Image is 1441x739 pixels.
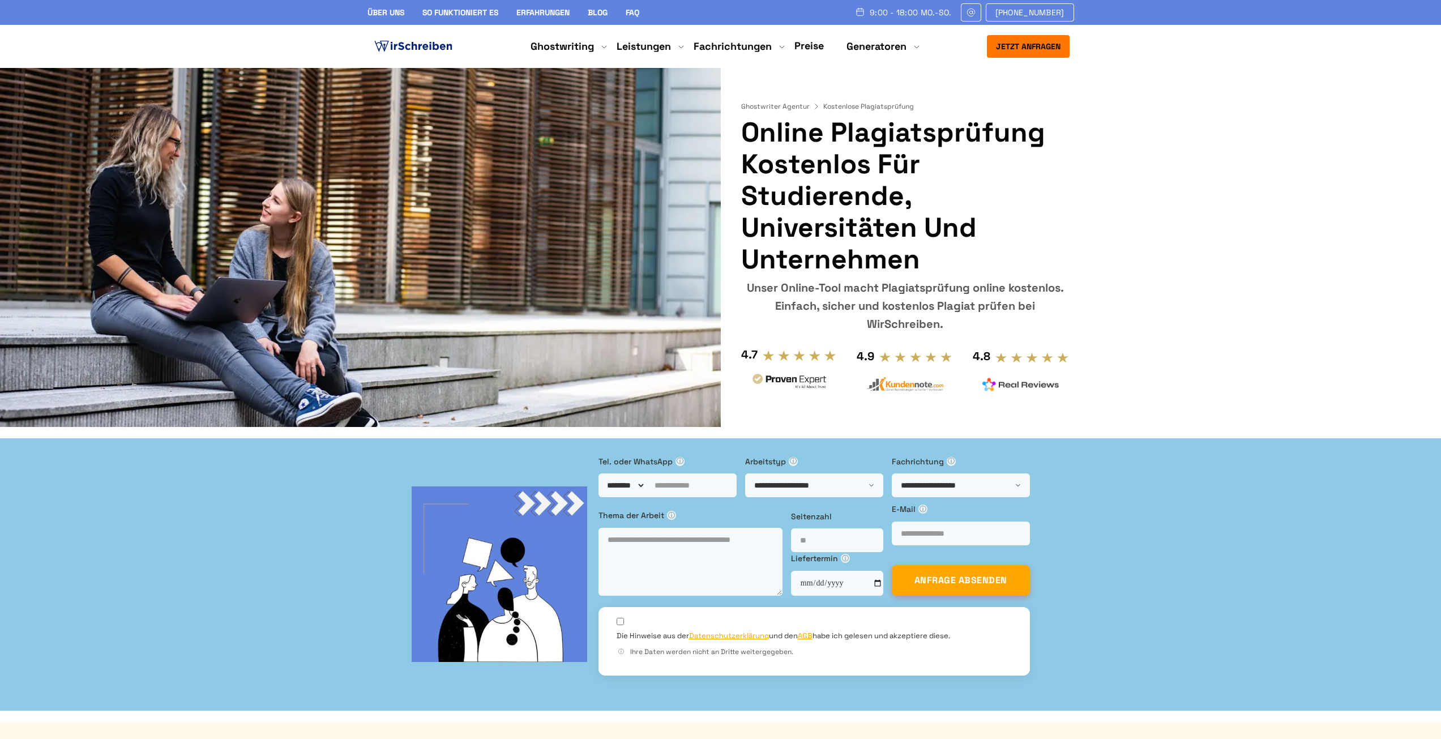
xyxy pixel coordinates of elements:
[995,352,1069,364] img: stars
[626,7,639,18] a: FAQ
[987,35,1070,58] button: Jetzt anfragen
[973,347,990,365] div: 4.8
[855,7,865,16] img: Schedule
[870,8,952,17] span: 9:00 - 18:00 Mo.-So.
[689,631,769,640] a: Datenschutzerklärung
[857,347,874,365] div: 4.9
[789,457,798,466] span: ⓘ
[617,631,950,641] label: Die Hinweise aus der und den habe ich gelesen und akzeptiere diese.
[841,554,850,563] span: ⓘ
[823,102,914,111] span: Kostenlose Plagiatsprüfung
[367,7,404,18] a: Über uns
[694,40,772,53] a: Fachrichtungen
[918,505,927,514] span: ⓘ
[598,509,782,522] label: Thema der Arbeit
[412,486,587,662] img: bg
[516,7,570,18] a: Erfahrungen
[531,40,594,53] a: Ghostwriting
[947,457,956,466] span: ⓘ
[892,455,1030,468] label: Fachrichtung
[667,511,676,520] span: ⓘ
[741,117,1069,275] h1: Online Plagiatsprüfung kostenlos für Studierende, Universitäten und Unternehmen
[798,631,813,640] a: AGB
[617,647,1012,657] div: Ihre Daten werden nicht an Dritte weitergegeben.
[745,455,883,468] label: Arbeitstyp
[879,351,953,364] img: stars
[741,345,758,364] div: 4.7
[617,647,626,656] span: ⓘ
[675,457,685,466] span: ⓘ
[422,7,498,18] a: So funktioniert es
[986,3,1074,22] a: [PHONE_NUMBER]
[617,40,671,53] a: Leistungen
[791,552,883,565] label: Liefertermin
[372,38,455,55] img: logo ghostwriter-österreich
[762,349,836,362] img: stars
[866,377,943,392] img: kundennote
[982,378,1059,391] img: realreviews
[741,279,1069,333] div: Unser Online-Tool macht Plagiatsprüfung online kostenlos. Einfach, sicher und kostenlos Plagiat p...
[791,510,883,523] label: Seitenzahl
[751,372,828,393] img: provenexpert
[846,40,906,53] a: Generatoren
[588,7,608,18] a: Blog
[794,39,824,52] a: Preise
[598,455,737,468] label: Tel. oder WhatsApp
[995,8,1064,17] span: [PHONE_NUMBER]
[966,8,976,17] img: Email
[892,565,1030,596] button: ANFRAGE ABSENDEN
[741,102,821,111] a: Ghostwriter Agentur
[892,503,1030,515] label: E-Mail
